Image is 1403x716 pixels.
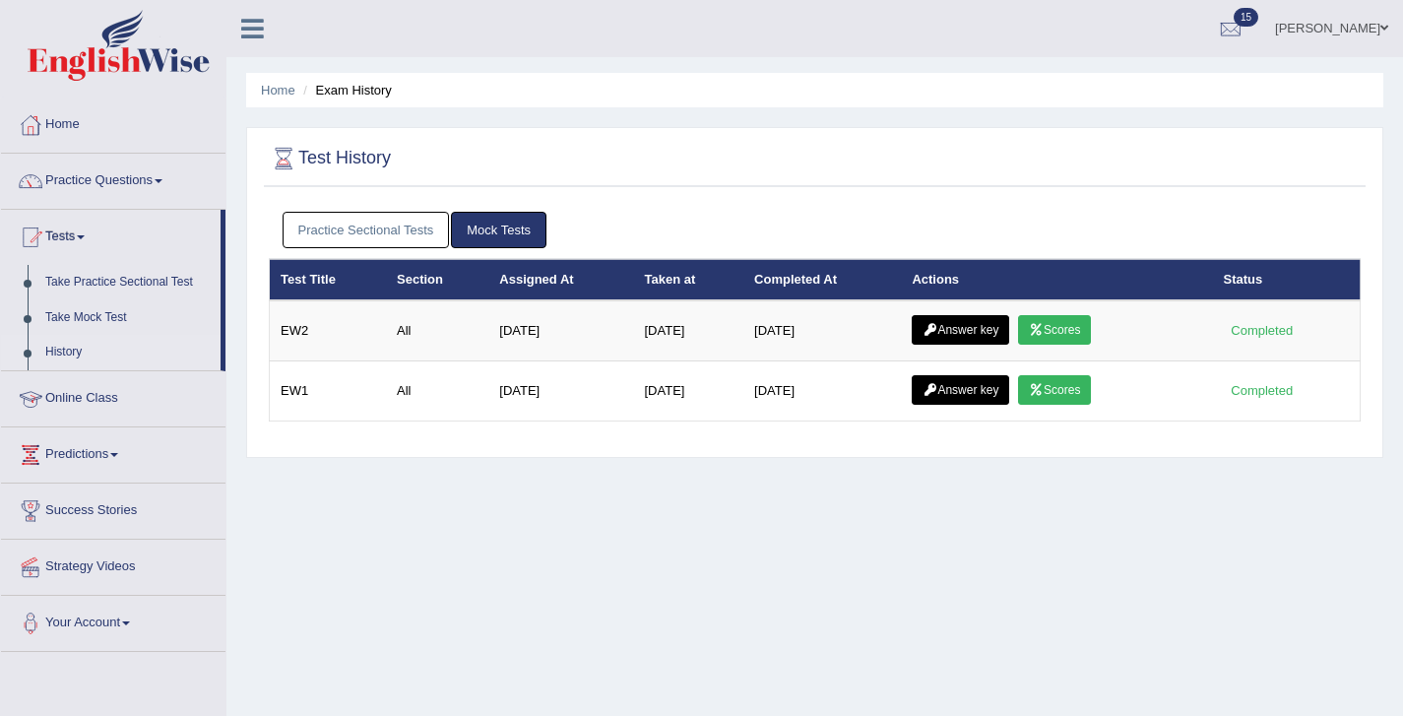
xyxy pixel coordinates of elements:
[1,484,225,533] a: Success Stories
[269,144,391,173] h2: Test History
[36,265,221,300] a: Take Practice Sectional Test
[488,361,633,422] td: [DATE]
[901,259,1212,300] th: Actions
[743,259,901,300] th: Completed At
[1,98,225,147] a: Home
[743,300,901,361] td: [DATE]
[36,300,221,336] a: Take Mock Test
[1018,315,1091,345] a: Scores
[270,361,387,422] td: EW1
[1,371,225,421] a: Online Class
[488,259,633,300] th: Assigned At
[1,154,225,203] a: Practice Questions
[386,300,488,361] td: All
[270,259,387,300] th: Test Title
[634,361,744,422] td: [DATE]
[386,361,488,422] td: All
[298,81,392,99] li: Exam History
[451,212,546,248] a: Mock Tests
[1224,320,1301,341] div: Completed
[634,300,744,361] td: [DATE]
[261,83,295,98] a: Home
[1,596,225,645] a: Your Account
[36,335,221,370] a: History
[386,259,488,300] th: Section
[488,300,633,361] td: [DATE]
[912,375,1009,405] a: Answer key
[1224,380,1301,401] div: Completed
[1,427,225,477] a: Predictions
[1234,8,1258,27] span: 15
[912,315,1009,345] a: Answer key
[270,300,387,361] td: EW2
[283,212,450,248] a: Practice Sectional Tests
[743,361,901,422] td: [DATE]
[1213,259,1361,300] th: Status
[1,210,221,259] a: Tests
[1018,375,1091,405] a: Scores
[1,540,225,589] a: Strategy Videos
[634,259,744,300] th: Taken at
